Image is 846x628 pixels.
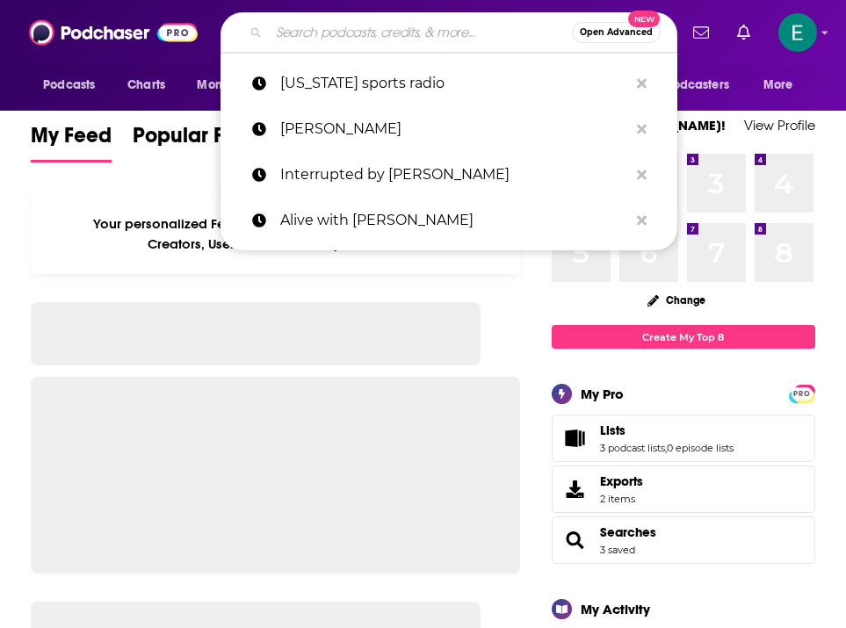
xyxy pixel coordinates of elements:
[552,415,815,462] span: Lists
[552,516,815,564] span: Searches
[31,194,520,274] div: Your personalized Feed is curated based on the Podcasts, Creators, Users, and Lists that you Follow.
[744,117,815,134] a: View Profile
[580,28,653,37] span: Open Advanced
[628,11,660,27] span: New
[600,524,656,540] a: Searches
[792,387,813,401] span: PRO
[633,69,755,102] button: open menu
[552,325,815,349] a: Create My Top 8
[778,13,817,52] img: User Profile
[116,69,176,102] a: Charts
[31,122,112,162] a: My Feed
[43,73,95,97] span: Podcasts
[600,422,625,438] span: Lists
[581,386,624,402] div: My Pro
[280,198,628,243] p: Alive with Steve Burns
[778,13,817,52] button: Show profile menu
[778,13,817,52] span: Logged in as ellien
[600,493,643,505] span: 2 items
[221,106,677,152] a: [PERSON_NAME]
[581,601,650,617] div: My Activity
[667,442,734,454] a: 0 episode lists
[730,18,757,47] a: Show notifications dropdown
[558,426,593,451] a: Lists
[686,18,716,47] a: Show notifications dropdown
[665,442,667,454] span: ,
[184,69,282,102] button: open menu
[221,61,677,106] a: [US_STATE] sports radio
[29,16,198,49] img: Podchaser - Follow, Share and Rate Podcasts
[280,106,628,152] p: Matt Jones
[600,473,643,489] span: Exports
[221,198,677,243] a: Alive with [PERSON_NAME]
[558,528,593,552] a: Searches
[751,69,815,102] button: open menu
[31,69,118,102] button: open menu
[280,152,628,198] p: Interrupted by Matt Jones
[552,466,815,513] a: Exports
[133,122,261,159] span: Popular Feed
[600,442,665,454] a: 3 podcast lists
[221,152,677,198] a: Interrupted by [PERSON_NAME]
[197,73,259,97] span: Monitoring
[31,122,112,159] span: My Feed
[637,289,716,311] button: Change
[558,477,593,502] span: Exports
[269,18,572,47] input: Search podcasts, credits, & more...
[600,544,635,556] a: 3 saved
[133,122,261,162] a: Popular Feed
[280,61,628,106] p: kentucky sports radio
[127,73,165,97] span: Charts
[645,73,729,97] span: For Podcasters
[763,73,793,97] span: More
[221,12,677,53] div: Search podcasts, credits, & more...
[600,422,734,438] a: Lists
[572,22,661,43] button: Open AdvancedNew
[792,386,813,400] a: PRO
